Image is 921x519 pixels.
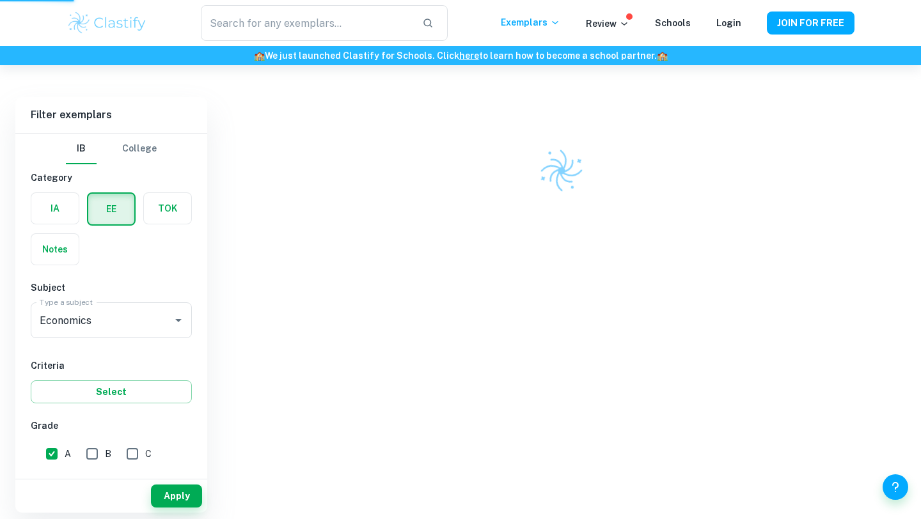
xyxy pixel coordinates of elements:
h6: We just launched Clastify for Schools. Click to learn how to become a school partner. [3,49,918,63]
a: Schools [655,18,691,28]
button: Select [31,380,192,403]
span: A [65,447,71,461]
span: B [105,447,111,461]
img: Clastify logo [534,143,589,198]
button: JOIN FOR FREE [767,12,854,35]
button: Help and Feedback [883,474,908,500]
button: Open [169,311,187,329]
img: Clastify logo [67,10,148,36]
a: here [459,50,479,61]
h6: Category [31,171,192,185]
p: Exemplars [501,15,560,29]
h6: Filter exemplars [15,97,207,133]
span: 🏫 [254,50,265,61]
button: TOK [144,193,191,224]
a: Login [716,18,741,28]
h6: Grade [31,419,192,433]
button: IB [66,134,97,164]
h6: Subject [31,281,192,295]
span: C [145,447,152,461]
div: Filter type choice [66,134,157,164]
button: IA [31,193,79,224]
label: Type a subject [40,297,93,307]
h6: Criteria [31,359,192,373]
button: EE [88,194,134,224]
button: Apply [151,484,202,507]
button: College [122,134,157,164]
button: Notes [31,234,79,265]
input: Search for any exemplars... [201,5,412,41]
span: 🏫 [657,50,668,61]
p: Review [586,17,629,31]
